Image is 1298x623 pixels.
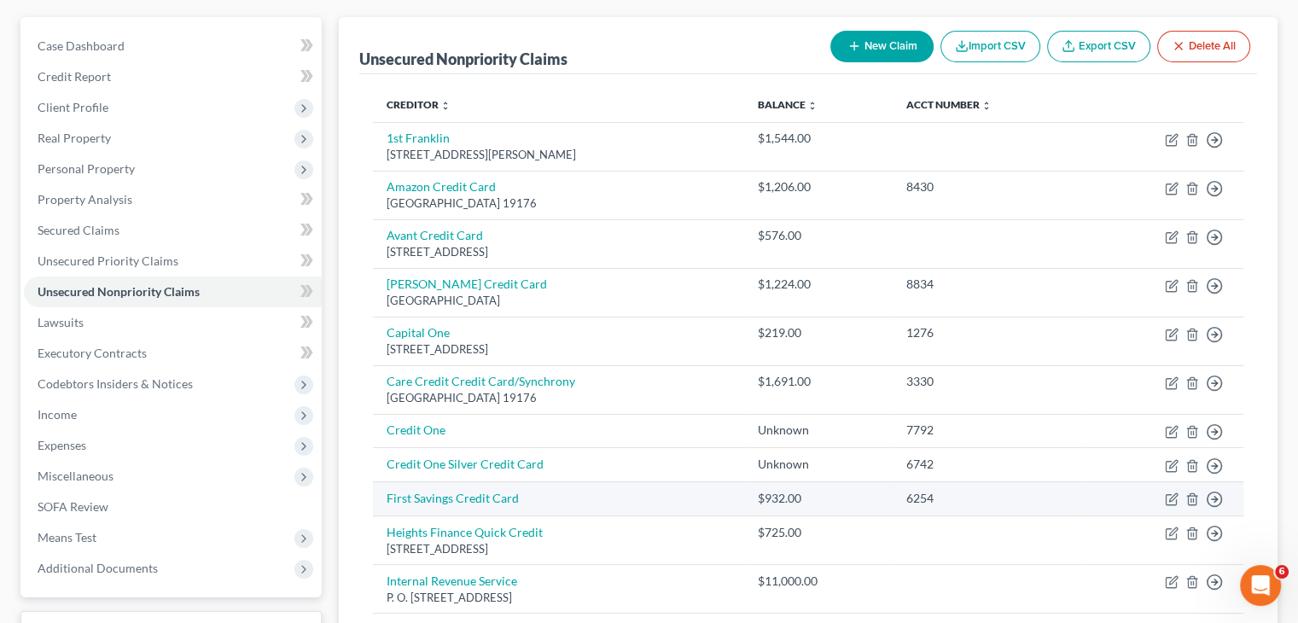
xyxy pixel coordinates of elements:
[906,98,992,111] a: Acct Number unfold_more
[830,31,934,62] button: New Claim
[387,147,730,163] div: [STREET_ADDRESS][PERSON_NAME]
[981,101,992,111] i: unfold_more
[387,590,730,606] div: P. O. [STREET_ADDRESS]
[38,192,132,207] span: Property Analysis
[1240,565,1281,606] iframe: Intercom live chat
[38,561,158,575] span: Additional Documents
[38,530,96,544] span: Means Test
[387,390,730,406] div: [GEOGRAPHIC_DATA] 19176
[758,422,880,439] div: Unknown
[906,422,1072,439] div: 7792
[1157,31,1250,62] button: Delete All
[906,456,1072,473] div: 6742
[906,178,1072,195] div: 8430
[1047,31,1150,62] a: Export CSV
[38,438,86,452] span: Expenses
[906,276,1072,293] div: 8834
[387,574,517,588] a: Internal Revenue Service
[38,223,119,237] span: Secured Claims
[38,315,84,329] span: Lawsuits
[387,277,547,291] a: [PERSON_NAME] Credit Card
[758,324,880,341] div: $219.00
[387,422,445,437] a: Credit One
[758,130,880,147] div: $1,544.00
[387,228,483,242] a: Avant Credit Card
[38,469,114,483] span: Miscellaneous
[387,98,451,111] a: Creditor unfold_more
[387,525,543,539] a: Heights Finance Quick Credit
[24,246,322,277] a: Unsecured Priority Claims
[24,492,322,522] a: SOFA Review
[24,277,322,307] a: Unsecured Nonpriority Claims
[906,324,1072,341] div: 1276
[758,490,880,507] div: $932.00
[758,456,880,473] div: Unknown
[38,69,111,84] span: Credit Report
[807,101,818,111] i: unfold_more
[387,325,450,340] a: Capital One
[24,307,322,338] a: Lawsuits
[387,293,730,309] div: [GEOGRAPHIC_DATA]
[387,341,730,358] div: [STREET_ADDRESS]
[758,276,880,293] div: $1,224.00
[940,31,1040,62] button: Import CSV
[359,49,568,69] div: Unsecured Nonpriority Claims
[387,244,730,260] div: [STREET_ADDRESS]
[38,284,200,299] span: Unsecured Nonpriority Claims
[758,227,880,244] div: $576.00
[387,131,450,145] a: 1st Franklin
[758,178,880,195] div: $1,206.00
[24,184,322,215] a: Property Analysis
[38,100,108,114] span: Client Profile
[38,346,147,360] span: Executory Contracts
[24,215,322,246] a: Secured Claims
[758,98,818,111] a: Balance unfold_more
[38,376,193,391] span: Codebtors Insiders & Notices
[387,457,544,471] a: Credit One Silver Credit Card
[38,38,125,53] span: Case Dashboard
[24,61,322,92] a: Credit Report
[906,490,1072,507] div: 6254
[440,101,451,111] i: unfold_more
[387,195,730,212] div: [GEOGRAPHIC_DATA] 19176
[1275,565,1289,579] span: 6
[38,131,111,145] span: Real Property
[38,253,178,268] span: Unsecured Priority Claims
[24,31,322,61] a: Case Dashboard
[38,407,77,422] span: Income
[758,573,880,590] div: $11,000.00
[906,373,1072,390] div: 3330
[387,541,730,557] div: [STREET_ADDRESS]
[387,374,575,388] a: Care Credit Credit Card/Synchrony
[758,373,880,390] div: $1,691.00
[38,161,135,176] span: Personal Property
[387,491,519,505] a: First Savings Credit Card
[24,338,322,369] a: Executory Contracts
[38,499,108,514] span: SOFA Review
[387,179,496,194] a: Amazon Credit Card
[758,524,880,541] div: $725.00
